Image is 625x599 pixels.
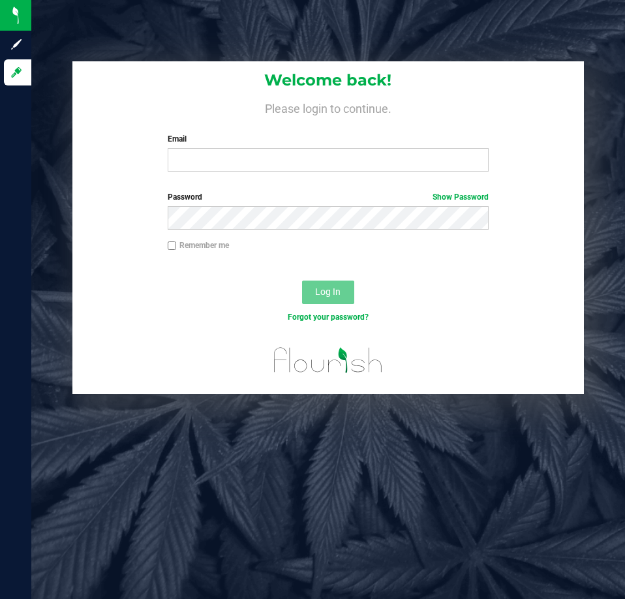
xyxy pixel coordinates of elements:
h4: Please login to continue. [72,99,583,115]
a: Show Password [433,192,489,202]
img: flourish_logo.svg [264,337,392,384]
a: Forgot your password? [288,313,369,322]
inline-svg: Log in [10,66,23,79]
h1: Welcome back! [72,72,583,89]
button: Log In [302,281,354,304]
label: Email [168,133,489,145]
label: Remember me [168,239,229,251]
span: Password [168,192,202,202]
input: Remember me [168,241,177,251]
span: Log In [315,286,341,297]
inline-svg: Sign up [10,38,23,51]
